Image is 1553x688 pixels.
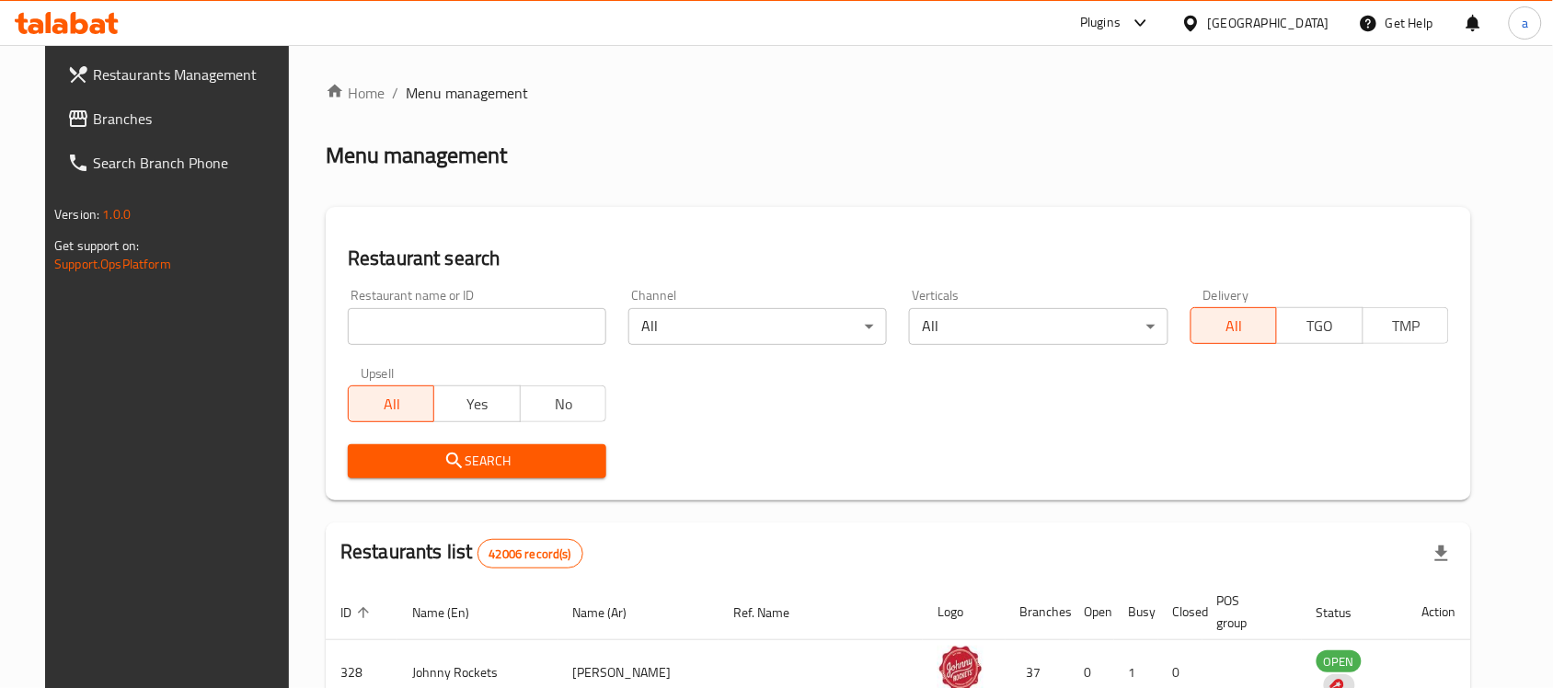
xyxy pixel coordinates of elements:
span: Search Branch Phone [93,152,290,174]
span: All [356,391,427,418]
h2: Menu management [326,141,507,170]
span: Branches [93,108,290,130]
th: Closed [1158,584,1202,640]
span: Name (En) [412,602,493,624]
div: All [628,308,887,345]
span: Restaurants Management [93,63,290,86]
a: Support.OpsPlatform [54,252,171,276]
span: No [528,391,599,418]
span: Version: [54,202,99,226]
a: Branches [52,97,305,141]
label: Delivery [1203,289,1249,302]
span: Name (Ar) [573,602,651,624]
span: Menu management [406,82,528,104]
button: No [520,385,606,422]
button: All [348,385,434,422]
span: 1.0.0 [102,202,131,226]
span: a [1522,13,1528,33]
button: Search [348,444,606,478]
button: Yes [433,385,520,422]
span: 42006 record(s) [478,545,582,563]
span: POS group [1217,590,1280,634]
button: All [1191,307,1277,344]
div: Export file [1420,532,1464,576]
div: Total records count [477,539,583,568]
button: TGO [1276,307,1363,344]
th: Busy [1114,584,1158,640]
span: TMP [1371,313,1442,339]
a: Home [326,82,385,104]
div: [GEOGRAPHIC_DATA] [1208,13,1329,33]
h2: Restaurant search [348,245,1449,272]
span: All [1199,313,1270,339]
th: Logo [923,584,1006,640]
span: Ref. Name [733,602,813,624]
span: Get support on: [54,234,139,258]
div: All [909,308,1168,345]
h2: Restaurants list [340,538,583,568]
nav: breadcrumb [326,82,1471,104]
span: Yes [442,391,512,418]
span: Search [362,450,592,473]
th: Open [1070,584,1114,640]
div: OPEN [1317,650,1362,672]
span: OPEN [1317,651,1362,672]
input: Search for restaurant name or ID.. [348,308,606,345]
span: ID [340,602,375,624]
label: Upsell [361,367,395,380]
button: TMP [1363,307,1449,344]
a: Search Branch Phone [52,141,305,185]
th: Action [1408,584,1471,640]
div: Plugins [1080,12,1121,34]
th: Branches [1006,584,1070,640]
li: / [392,82,398,104]
a: Restaurants Management [52,52,305,97]
span: TGO [1284,313,1355,339]
span: Status [1317,602,1376,624]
